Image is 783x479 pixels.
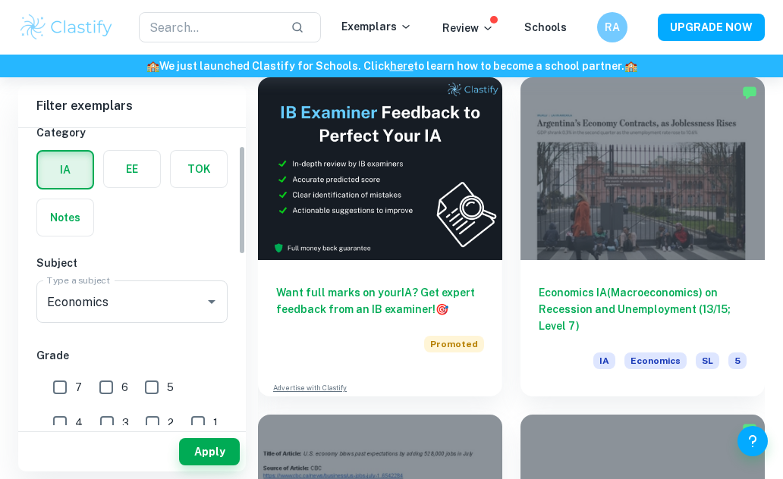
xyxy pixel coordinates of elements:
h6: Want full marks on your IA ? Get expert feedback from an IB examiner! [276,284,484,318]
h6: RA [604,19,621,36]
p: Exemplars [341,18,412,35]
h6: We just launched Clastify for Schools. Click to learn how to become a school partner. [3,58,780,74]
button: UPGRADE NOW [658,14,765,41]
h6: Subject [36,255,228,271]
p: Review [442,20,494,36]
span: 6 [121,379,128,396]
span: Promoted [424,336,484,352]
img: Thumbnail [258,77,502,261]
img: Marked [742,85,757,100]
span: 7 [75,379,82,396]
label: Type a subject [47,274,110,286]
span: SL [696,352,719,369]
a: Economics IA(Macroeconomics) on Recession and Unemployment (13/15; Level 7)IAEconomicsSL5 [520,77,765,397]
a: here [390,60,414,72]
button: IA [38,152,93,188]
span: 🏫 [624,60,637,72]
input: Search... [139,12,278,42]
span: 🎯 [436,303,448,315]
a: Advertise with Clastify [273,383,347,393]
button: Open [201,291,222,312]
h6: Filter exemplars [18,85,246,127]
span: 3 [122,415,129,431]
img: Clastify logo [18,12,115,42]
span: Economics [624,352,687,369]
button: Notes [37,199,93,236]
span: 5 [728,352,747,369]
button: RA [597,12,627,42]
a: Want full marks on yourIA? Get expert feedback from an IB examiner!PromotedAdvertise with Clastify [258,77,502,397]
span: IA [593,352,615,369]
h6: Grade [36,347,228,364]
button: Apply [179,438,240,465]
h6: Category [36,124,228,141]
span: 5 [167,379,174,396]
a: Schools [524,21,567,33]
span: 4 [75,415,83,431]
img: Marked [742,422,757,437]
span: 1 [213,415,218,431]
span: 2 [168,415,174,431]
h6: Economics IA(Macroeconomics) on Recession and Unemployment (13/15; Level 7) [539,284,747,334]
span: 🏫 [146,60,159,72]
button: TOK [171,151,227,187]
button: Help and Feedback [737,426,768,456]
button: EE [104,151,160,187]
